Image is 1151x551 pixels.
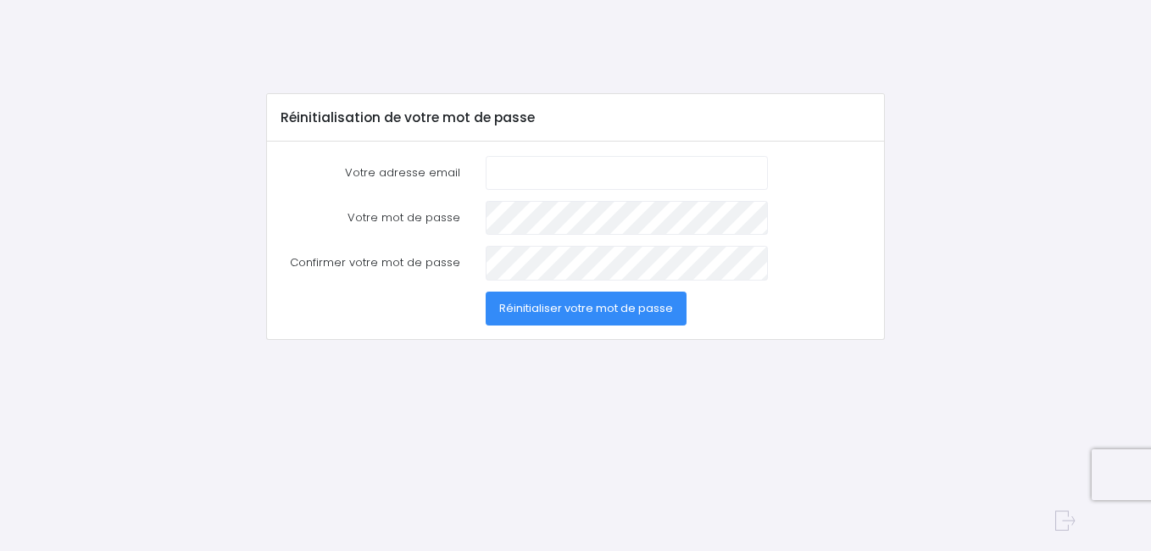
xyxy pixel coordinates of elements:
label: Votre adresse email [268,156,473,190]
div: Réinitialisation de votre mot de passe [267,94,884,142]
button: Réinitialiser votre mot de passe [486,292,687,326]
label: Votre mot de passe [268,201,473,235]
label: Confirmer votre mot de passe [268,246,473,280]
span: Réinitialiser votre mot de passe [499,300,673,316]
